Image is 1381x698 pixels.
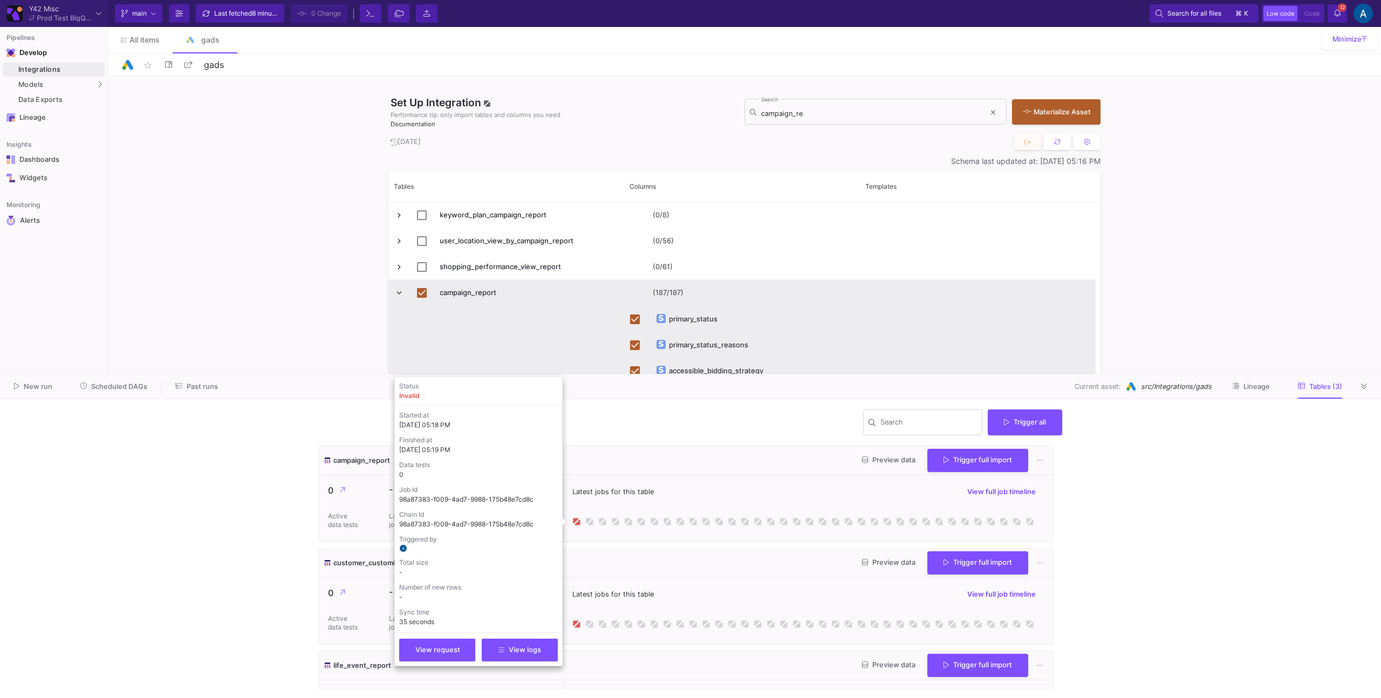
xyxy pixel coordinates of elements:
[1004,418,1046,426] span: Trigger all
[399,460,558,470] p: Data tests
[399,519,558,529] p: 98a87383-f009-4ad7-9988-175b48e7cd8c
[959,484,1044,500] button: View full job timeline
[3,93,105,107] a: Data Exports
[669,332,748,358] div: primary_status_reasons
[91,382,147,391] span: Scheduled DAGs
[1243,382,1270,391] span: Lineage
[399,445,558,455] p: [DATE] 05:19 PM
[389,512,421,529] p: Last ready job
[328,614,360,632] p: Active data tests
[440,236,573,245] y42-source-table-renderer: user_location_view_by_campaign_report
[388,279,1096,305] div: Press SPACE to deselect this row.
[6,113,15,122] img: Navigation icon
[1309,382,1342,391] span: Tables (3)
[1353,4,1373,23] img: AATXAJyyGjhbEl7Z_5IO_MZVv7Koc9S-C6PkrQR59X_w=s96-c
[1301,6,1323,21] button: Code
[214,5,279,22] div: Last fetched
[399,535,558,544] p: Triggered by
[653,236,674,245] y42-import-column-renderer: (0/56)
[399,510,558,519] p: Chain Id
[399,485,558,495] p: Job Id
[162,378,231,395] button: Past runs
[669,306,717,332] div: primary_status
[19,49,36,57] div: Develop
[18,80,44,89] span: Models
[394,182,414,190] span: Tables
[399,470,558,480] p: 0
[19,174,90,182] div: Widgets
[186,36,195,45] img: Tab icon
[121,58,134,72] img: Logo
[440,262,561,271] y42-source-table-renderer: shopping_performance_view_report
[572,487,654,497] span: Latest jobs for this table
[324,455,331,466] img: icon
[19,155,90,164] div: Dashboards
[141,59,154,72] mat-icon: star_border
[196,4,284,23] button: Last fetched8 minutes ago
[399,391,420,401] p: invalid
[3,63,105,77] a: Integrations
[391,111,560,120] span: Performance tip: only import tables and columns you need
[399,420,558,430] p: [DATE] 05:18 PM
[440,288,496,297] y42-source-table-renderer: campaign_report
[6,5,23,22] img: E4LAT4qaMCxLTOZoOQ32fao10ZFgsP4yJQ8SAF1B.png
[927,449,1028,472] button: Trigger full import
[388,134,423,150] button: [DATE]
[399,567,558,577] p: -
[388,357,1096,383] div: Press SPACE to deselect this row.
[1,378,65,395] button: New run
[927,654,1028,677] button: Trigger full import
[415,646,460,654] span: View request
[6,155,15,164] img: Navigation icon
[988,409,1062,435] button: Trigger all
[388,254,1096,279] div: Press SPACE to select this row.
[967,488,1036,496] span: View full job timeline
[927,551,1028,574] button: Trigger full import
[1125,381,1137,392] img: Google Ads
[1232,7,1253,20] button: ⌘k
[19,113,90,122] div: Lineage
[498,646,541,654] span: View logs
[1023,107,1084,117] div: Materialize Asset
[1304,10,1320,17] span: Code
[1141,381,1212,392] span: src/Integrations/gads
[388,202,1096,228] div: Press SPACE to select this row.
[388,331,1096,357] div: Press SPACE to deselect this row.
[29,5,92,12] div: Y42 Misc
[324,558,331,568] img: icon
[388,95,744,128] div: Set Up Integration
[6,174,15,182] img: Navigation icon
[3,211,105,230] a: Navigation iconAlerts
[252,9,294,17] span: 8 minutes ago
[1328,4,1347,23] button: 12
[967,590,1036,598] span: View full job timeline
[399,544,407,552] img: AATXAJyyGjhbEl7Z_5IO_MZVv7Koc9S-C6PkrQR59X_w=s96-c
[482,639,558,661] button: View logs
[399,495,558,504] p: 98a87383-f009-4ad7-9988-175b48e7cd8c
[333,660,391,670] span: life_event_report
[389,586,433,597] p: -
[399,639,475,661] button: View request
[669,358,763,384] div: accessible_bidding_strategy
[132,5,147,22] span: main
[3,151,105,168] a: Navigation iconDashboards
[6,49,15,57] img: Navigation icon
[6,216,16,225] img: Navigation icon
[324,660,331,670] img: icon
[388,305,1096,331] div: Press SPACE to deselect this row.
[197,36,224,44] div: gads
[853,452,924,469] button: Preview data
[187,382,218,391] span: Past runs
[333,558,430,568] span: customer_customizer_report
[862,558,915,566] span: Preview data
[391,120,435,128] a: Documentation
[944,558,1012,566] span: Trigger full import
[18,65,102,74] div: Integrations
[399,607,558,617] p: Sync time
[630,182,656,190] span: Columns
[399,583,558,592] p: Number of new rows
[862,661,915,669] span: Preview data
[440,210,546,219] y42-source-table-renderer: keyword_plan_campaign_report
[388,157,1100,166] div: Schema last updated at: [DATE] 05:16 PM
[865,182,897,190] span: Templates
